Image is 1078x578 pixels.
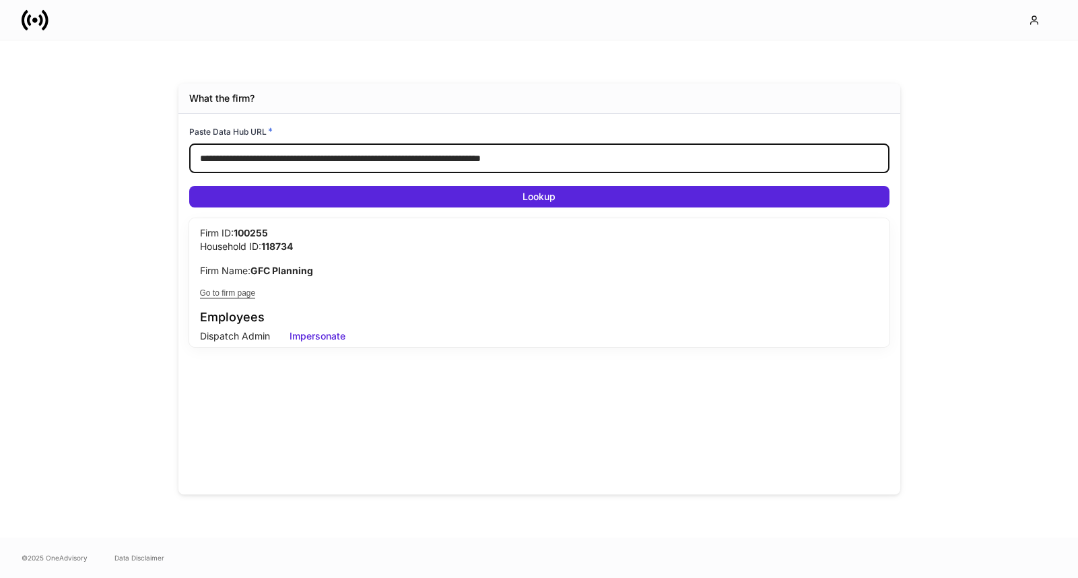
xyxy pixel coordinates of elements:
[200,288,256,298] div: Go to firm page
[22,552,88,563] span: © 2025 OneAdvisory
[200,226,879,240] p: Firm ID:
[200,329,270,343] p: Dispatch Admin
[189,125,273,138] h6: Paste Data Hub URL
[290,329,345,343] div: Impersonate
[281,325,354,347] button: Impersonate
[189,92,255,105] div: What the firm?
[200,309,879,325] h4: Employees
[200,288,879,298] button: Go to firm page
[114,552,164,563] a: Data Disclaimer
[234,227,268,238] b: 100255
[250,265,313,276] b: GFC Planning
[261,240,293,252] b: 118734
[200,240,879,253] p: Household ID:
[200,264,879,278] p: Firm Name:
[189,186,889,207] button: Lookup
[523,190,555,203] div: Lookup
